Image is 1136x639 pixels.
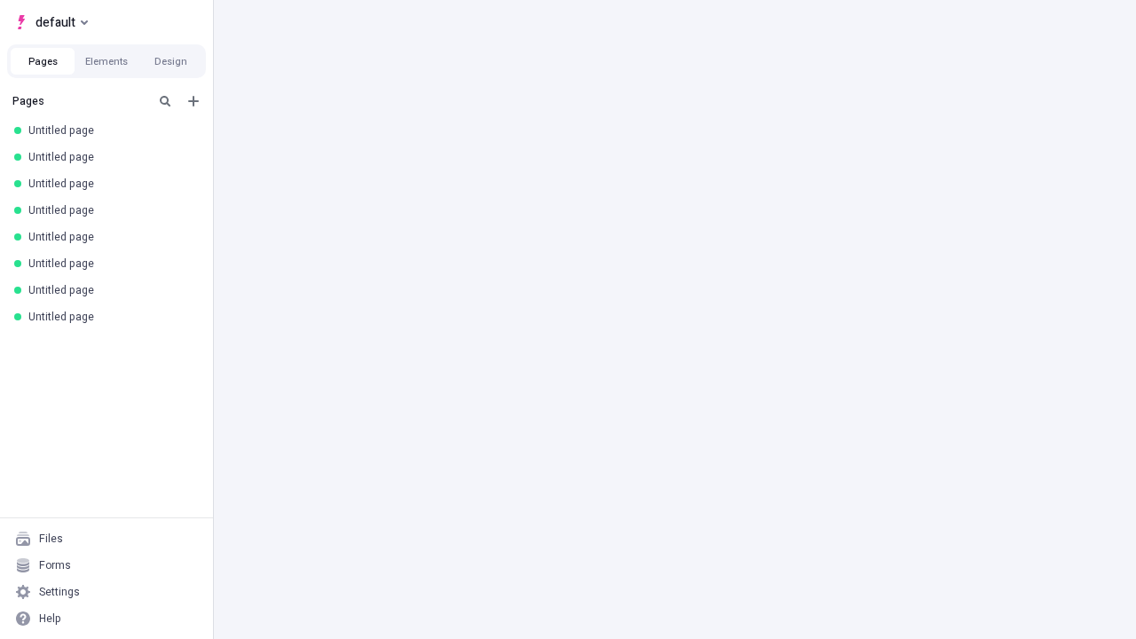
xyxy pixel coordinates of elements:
div: Help [39,611,61,626]
button: Pages [11,48,75,75]
button: Select site [7,9,95,35]
div: Untitled page [28,230,192,244]
div: Untitled page [28,203,192,217]
button: Design [138,48,202,75]
div: Untitled page [28,150,192,164]
div: Forms [39,558,71,572]
div: Pages [12,94,147,108]
div: Untitled page [28,283,192,297]
div: Files [39,532,63,546]
div: Untitled page [28,256,192,271]
div: Untitled page [28,177,192,191]
button: Elements [75,48,138,75]
span: default [35,12,75,33]
div: Settings [39,585,80,599]
div: Untitled page [28,310,192,324]
button: Add new [183,91,204,112]
div: Untitled page [28,123,192,138]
